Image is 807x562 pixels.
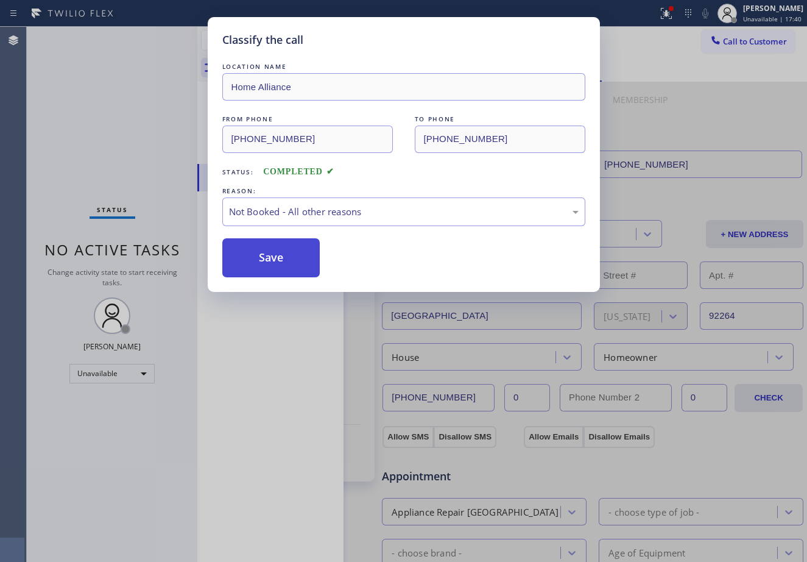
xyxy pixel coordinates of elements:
button: Save [222,238,320,277]
div: FROM PHONE [222,113,393,126]
span: Status: [222,168,254,176]
input: To phone [415,126,585,153]
span: COMPLETED [263,167,334,176]
div: REASON: [222,185,585,197]
input: From phone [222,126,393,153]
div: TO PHONE [415,113,585,126]
h5: Classify the call [222,32,303,48]
div: Not Booked - All other reasons [229,205,579,219]
div: LOCATION NAME [222,60,585,73]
